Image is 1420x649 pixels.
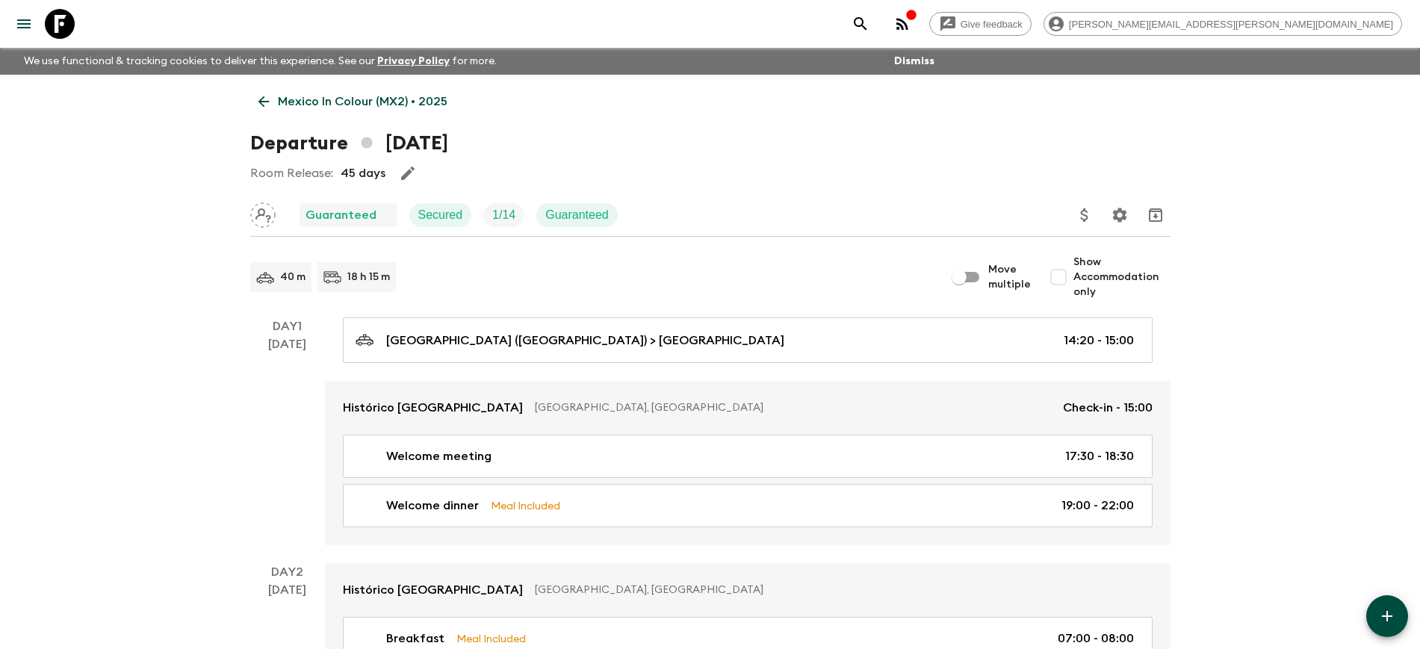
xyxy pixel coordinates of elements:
[890,51,938,72] button: Dismiss
[491,497,560,514] p: Meal Included
[483,203,524,227] div: Trip Fill
[535,400,1051,415] p: [GEOGRAPHIC_DATA], [GEOGRAPHIC_DATA]
[250,128,448,158] h1: Departure [DATE]
[278,93,447,111] p: Mexico In Colour (MX2) • 2025
[456,630,526,647] p: Meal Included
[1063,399,1153,417] p: Check-in - 15:00
[535,583,1141,597] p: [GEOGRAPHIC_DATA], [GEOGRAPHIC_DATA]
[1073,255,1171,299] span: Show Accommodation only
[846,9,875,39] button: search adventures
[250,87,456,117] a: Mexico In Colour (MX2) • 2025
[250,164,333,182] p: Room Release:
[343,484,1153,527] a: Welcome dinnerMeal Included19:00 - 22:00
[1065,447,1134,465] p: 17:30 - 18:30
[1141,200,1171,230] button: Archive (Completed, Cancelled or Unsynced Departures only)
[386,332,784,350] p: [GEOGRAPHIC_DATA] ([GEOGRAPHIC_DATA]) > [GEOGRAPHIC_DATA]
[409,203,472,227] div: Secured
[306,206,376,224] p: Guaranteed
[418,206,463,224] p: Secured
[1061,497,1134,515] p: 19:00 - 22:00
[1061,19,1401,30] span: [PERSON_NAME][EMAIL_ADDRESS][PERSON_NAME][DOMAIN_NAME]
[988,262,1032,292] span: Move multiple
[1070,200,1100,230] button: Update Price, Early Bird Discount and Costs
[343,317,1153,363] a: [GEOGRAPHIC_DATA] ([GEOGRAPHIC_DATA]) > [GEOGRAPHIC_DATA]14:20 - 15:00
[1058,630,1134,648] p: 07:00 - 08:00
[1064,332,1134,350] p: 14:20 - 15:00
[545,206,609,224] p: Guaranteed
[929,12,1032,36] a: Give feedback
[386,630,444,648] p: Breakfast
[1105,200,1135,230] button: Settings
[343,435,1153,478] a: Welcome meeting17:30 - 18:30
[250,563,325,581] p: Day 2
[1044,12,1402,36] div: [PERSON_NAME][EMAIL_ADDRESS][PERSON_NAME][DOMAIN_NAME]
[343,581,523,599] p: Histórico [GEOGRAPHIC_DATA]
[325,381,1171,435] a: Histórico [GEOGRAPHIC_DATA][GEOGRAPHIC_DATA], [GEOGRAPHIC_DATA]Check-in - 15:00
[280,270,306,285] p: 40 m
[18,48,503,75] p: We use functional & tracking cookies to deliver this experience. See our for more.
[952,19,1031,30] span: Give feedback
[386,497,479,515] p: Welcome dinner
[347,270,390,285] p: 18 h 15 m
[250,317,325,335] p: Day 1
[343,399,523,417] p: Histórico [GEOGRAPHIC_DATA]
[341,164,385,182] p: 45 days
[377,56,450,66] a: Privacy Policy
[250,207,276,219] span: Assign pack leader
[492,206,515,224] p: 1 / 14
[325,563,1171,617] a: Histórico [GEOGRAPHIC_DATA][GEOGRAPHIC_DATA], [GEOGRAPHIC_DATA]
[268,335,306,545] div: [DATE]
[9,9,39,39] button: menu
[386,447,492,465] p: Welcome meeting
